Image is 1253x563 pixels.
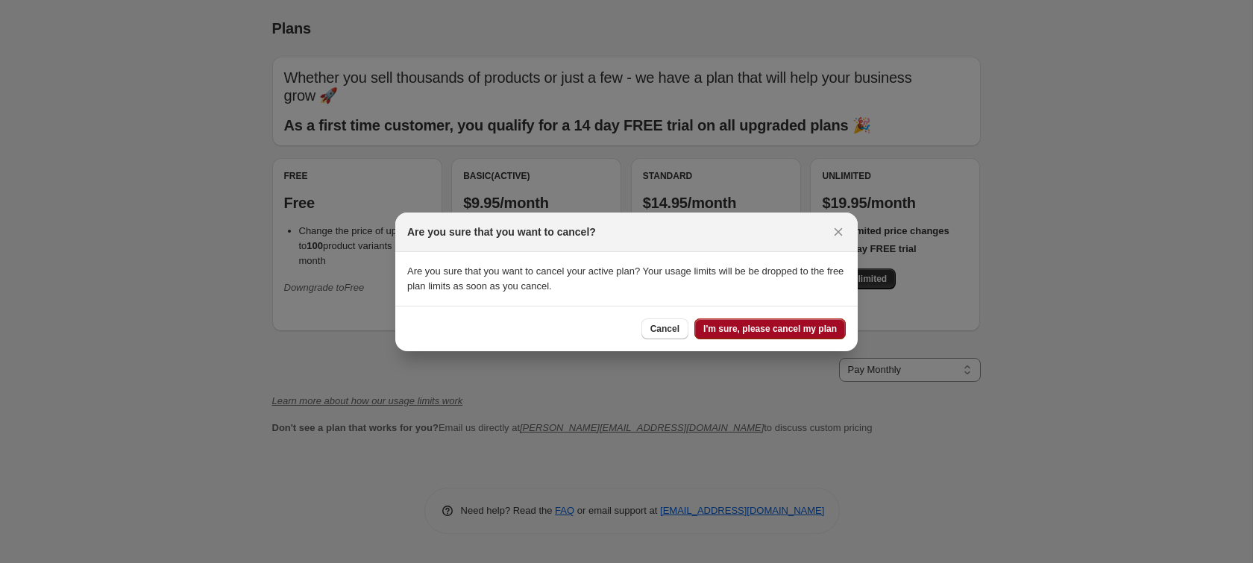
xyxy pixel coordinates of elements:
[641,318,688,339] button: Cancel
[828,221,849,242] button: Close
[650,323,679,335] span: Cancel
[703,323,837,335] span: I'm sure, please cancel my plan
[694,318,846,339] button: I'm sure, please cancel my plan
[407,224,596,239] h2: Are you sure that you want to cancel?
[407,264,846,294] p: Are you sure that you want to cancel your active plan? Your usage limits will be be dropped to th...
